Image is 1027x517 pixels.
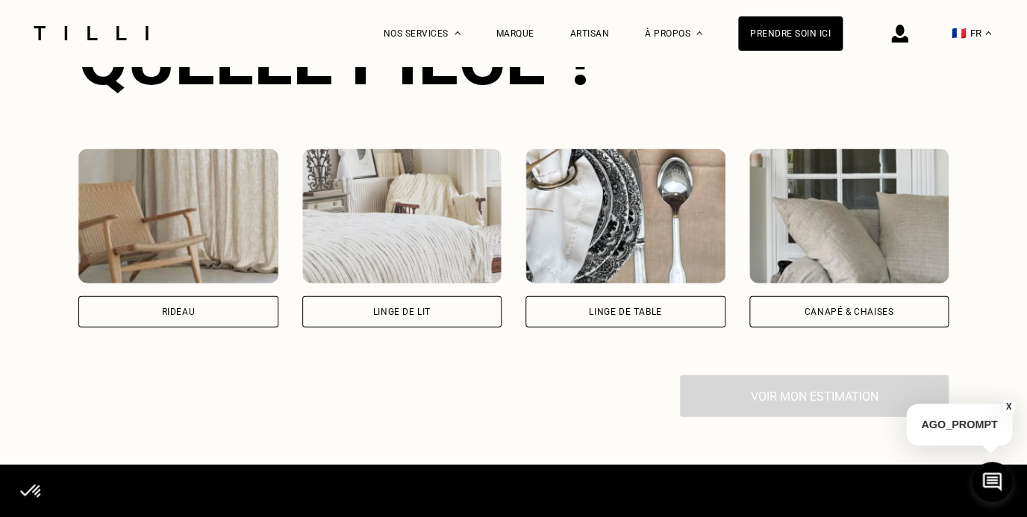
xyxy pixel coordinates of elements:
a: Artisan [570,28,610,39]
p: AGO_PROMPT [906,404,1012,445]
img: Logo du service de couturière Tilli [28,26,154,40]
img: Tilli retouche votre Linge de table [525,148,725,283]
img: menu déroulant [985,31,991,35]
img: Menu déroulant à propos [696,31,702,35]
img: Tilli retouche votre Canapé & chaises [749,148,949,283]
div: Linge de lit [373,307,431,316]
div: Linge de table [589,307,661,316]
img: Tilli retouche votre Rideau [78,148,278,283]
img: Tilli retouche votre Linge de lit [302,148,502,283]
div: Canapé & chaises [804,307,893,316]
a: Prendre soin ici [738,16,843,51]
img: Menu déroulant [455,31,461,35]
img: icône connexion [891,25,908,43]
button: X [1001,398,1016,415]
a: Marque [496,28,534,39]
div: Rideau [161,307,195,316]
span: 🇫🇷 [952,26,967,40]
